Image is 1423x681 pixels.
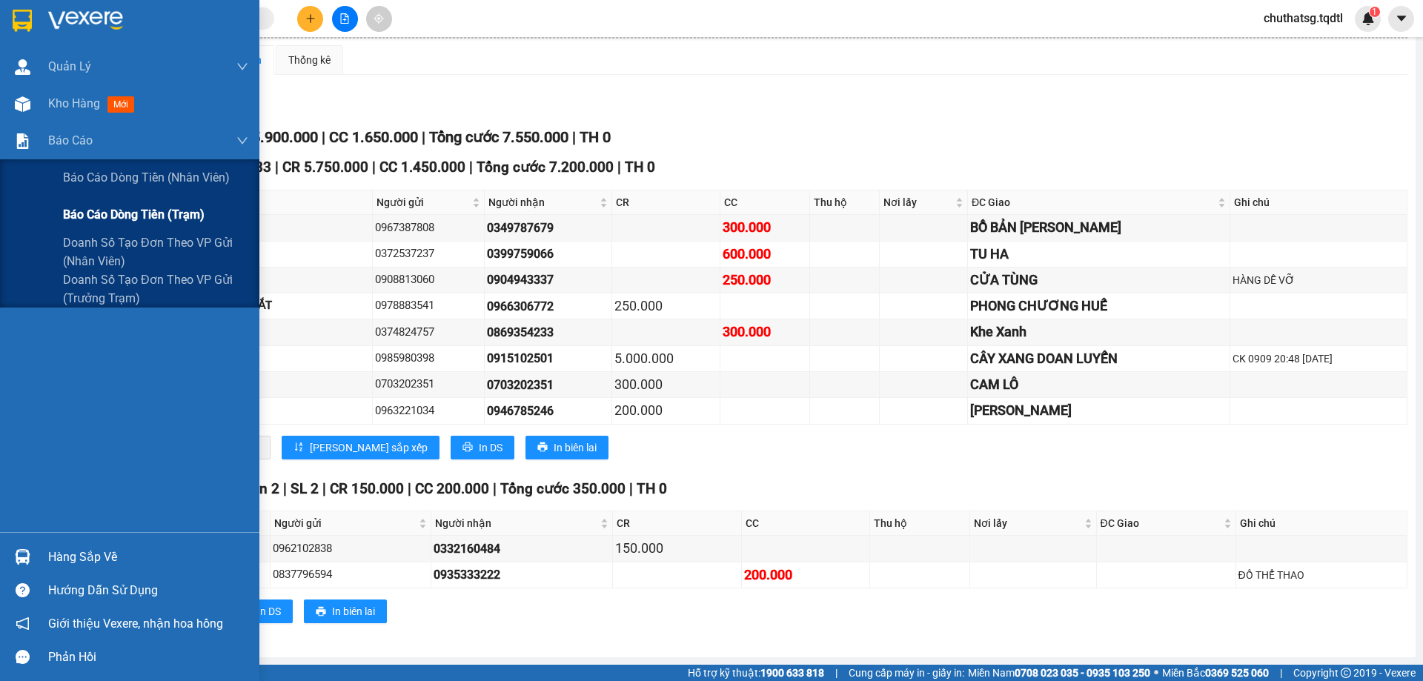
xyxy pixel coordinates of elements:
div: 0837796594 [273,566,428,584]
div: 300.000 [614,374,717,395]
div: Phản hồi [48,646,248,668]
img: warehouse-icon [15,549,30,565]
span: TH 0 [625,159,655,176]
span: plus [305,13,316,24]
th: Thu hộ [870,511,970,536]
span: Nơi lấy [974,515,1081,531]
span: | [422,128,425,146]
span: printer [537,442,548,454]
div: PHONG CHƯƠNG HUẾ [970,296,1227,316]
button: printerIn DS [451,436,514,459]
button: plus [297,6,323,32]
div: 0962102838 [273,540,428,558]
div: 300.000 [723,322,807,342]
div: 300.000 [723,217,807,238]
div: 0908813060 [375,271,482,289]
div: Hướng dẫn sử dụng [48,579,248,602]
span: file-add [339,13,350,24]
div: Thống kê [288,52,331,68]
div: BỒ BẢN [PERSON_NAME] [970,217,1227,238]
span: | [408,480,411,497]
span: mới [107,96,134,113]
span: 1 [1372,7,1377,17]
span: Tổng cước 7.550.000 [429,128,568,146]
span: | [322,128,325,146]
strong: 1900 633 818 [760,667,824,679]
div: 0869354233 [487,323,608,342]
span: ĐC Giao [1101,515,1221,531]
div: 5.000.000 [614,348,717,369]
div: CK 0909 20:48 [DATE] [1233,351,1404,367]
strong: 0708 023 035 - 0935 103 250 [1015,667,1150,679]
img: icon-new-feature [1361,12,1375,25]
span: | [629,480,633,497]
img: warehouse-icon [15,96,30,112]
span: | [275,159,279,176]
span: Người gửi [274,515,416,531]
div: CÂY XANG DOAN LUYẾN [970,348,1227,369]
div: 250.000 [614,296,717,316]
button: sort-ascending[PERSON_NAME] sắp xếp [282,436,439,459]
div: 0703202351 [375,376,482,393]
div: 0935333222 [434,565,610,584]
span: copyright [1341,668,1351,678]
th: CR [613,511,741,536]
span: caret-down [1395,12,1408,25]
span: Đơn 2 [240,480,279,497]
span: In biên lai [554,439,597,456]
div: 0399759066 [487,245,608,263]
span: Doanh số tạo đơn theo VP gửi (nhân viên) [63,233,248,270]
span: Người nhận [488,194,596,210]
span: In DS [479,439,502,456]
span: printer [462,442,473,454]
span: down [236,61,248,73]
div: 0904943337 [487,270,608,289]
span: Báo cáo dòng tiền (nhân viên) [63,168,230,187]
span: Người nhận [435,515,597,531]
span: down [236,135,248,147]
div: 0915102501 [487,349,608,368]
span: Cung cấp máy in - giấy in: [849,665,964,681]
span: Miền Bắc [1162,665,1269,681]
div: 0978883541 [375,297,482,315]
button: printerIn DS [229,599,293,623]
span: Nơi lấy [883,194,952,210]
div: 0946785246 [487,402,608,420]
div: 0967387808 [375,219,482,237]
div: [PERSON_NAME] [970,400,1227,421]
span: | [493,480,497,497]
span: ĐC Giao [972,194,1215,210]
span: Báo cáo dòng tiền (trạm) [63,205,205,224]
span: message [16,650,30,664]
div: Khe Xanh [970,322,1227,342]
span: Kho hàng [48,96,100,110]
strong: 0369 525 060 [1205,667,1269,679]
span: CR 150.000 [330,480,404,497]
span: CC 1.650.000 [329,128,418,146]
span: | [617,159,621,176]
span: Tổng cước 7.200.000 [477,159,614,176]
th: Ghi chú [1230,190,1407,215]
th: CC [742,511,870,536]
button: printerIn biên lai [525,436,608,459]
span: CR 5.900.000 [229,128,318,146]
div: Hàng sắp về [48,546,248,568]
div: 0349787679 [487,219,608,237]
div: 0332160484 [434,539,610,558]
span: SL 2 [291,480,319,497]
th: CC [720,190,810,215]
span: | [322,480,326,497]
span: In biên lai [332,603,375,619]
div: 0963221034 [375,402,482,420]
span: sort-ascending [293,442,304,454]
img: warehouse-icon [15,59,30,75]
span: CC 1.450.000 [379,159,465,176]
th: Thu hộ [810,190,880,215]
span: Báo cáo [48,131,93,150]
div: 150.000 [615,538,738,559]
span: TH 0 [637,480,667,497]
div: CAM LÔ [970,374,1227,395]
button: printerIn biên lai [304,599,387,623]
span: | [283,480,287,497]
span: | [1280,665,1282,681]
